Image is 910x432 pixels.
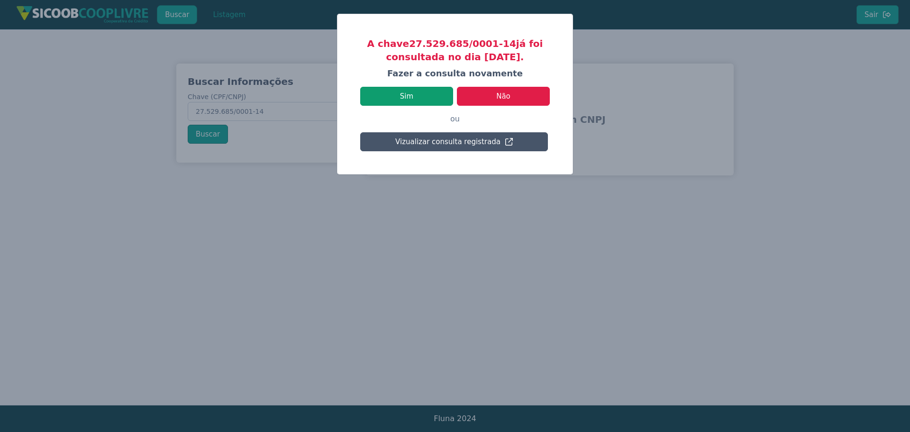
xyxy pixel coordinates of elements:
[360,87,453,106] button: Sim
[360,132,548,151] button: Vizualizar consulta registrada
[360,37,550,64] h3: A chave 27.529.685/0001-14 já foi consultada no dia [DATE].
[457,87,550,106] button: Não
[360,67,550,79] h4: Fazer a consulta novamente
[360,106,550,132] p: ou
